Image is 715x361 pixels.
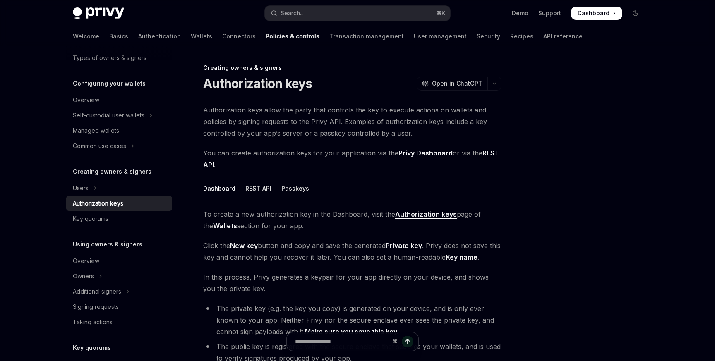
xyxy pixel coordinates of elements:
button: Toggle Users section [66,181,172,196]
h5: Configuring your wallets [73,79,146,88]
a: API reference [543,26,583,46]
h5: Creating owners & signers [73,167,151,177]
div: Key quorums [73,214,108,224]
a: Managed wallets [66,123,172,138]
button: Open in ChatGPT [417,77,487,91]
div: Common use cases [73,141,126,151]
h5: Key quorums [73,343,111,353]
li: The private key (e.g. the key you copy) is generated on your device, and is only ever known to yo... [203,303,501,337]
a: Welcome [73,26,99,46]
span: To create a new authorization key in the Dashboard, visit the page of the section for your app. [203,208,501,232]
strong: Wallets [213,222,237,230]
a: Wallets [191,26,212,46]
div: Signing requests [73,302,119,312]
span: Click the button and copy and save the generated . Privy does not save this key and cannot help y... [203,240,501,263]
strong: Authorization keys [395,210,457,218]
a: Signing requests [66,299,172,314]
span: ⌘ K [437,10,445,17]
div: Owners [73,271,94,281]
strong: Privy Dashboard [398,149,453,157]
a: User management [414,26,467,46]
strong: Make sure you save this key. [305,328,398,336]
button: Open search [265,6,450,21]
div: Taking actions [73,317,113,327]
button: Send message [402,336,413,347]
a: Authentication [138,26,181,46]
div: Dashboard [203,179,235,198]
span: Authorization keys allow the party that controls the key to execute actions on wallets and polici... [203,104,501,139]
button: Toggle dark mode [629,7,642,20]
button: Toggle Additional signers section [66,284,172,299]
div: Search... [281,8,304,18]
a: Overview [66,93,172,108]
a: Overview [66,253,172,268]
a: Connectors [222,26,256,46]
div: Self-custodial user wallets [73,110,144,120]
div: Creating owners & signers [203,64,501,72]
a: Taking actions [66,315,172,330]
button: Toggle Self-custodial user wallets section [66,108,172,123]
strong: Private key [386,241,422,250]
a: Key quorums [66,211,172,226]
div: Overview [73,256,99,266]
div: Additional signers [73,287,121,296]
img: dark logo [73,7,124,19]
button: Toggle Owners section [66,269,172,284]
a: Recipes [510,26,533,46]
div: Overview [73,95,99,105]
span: Dashboard [578,9,609,17]
input: Ask a question... [295,332,389,351]
a: Policies & controls [266,26,319,46]
a: Support [538,9,561,17]
h1: Authorization keys [203,76,312,91]
a: Basics [109,26,128,46]
span: Open in ChatGPT [432,79,482,88]
span: In this process, Privy generates a keypair for your app directly on your device, and shows you th... [203,271,501,294]
strong: New key [230,241,258,250]
button: Toggle Common use cases section [66,139,172,153]
strong: Key name [446,253,477,261]
div: Managed wallets [73,126,119,136]
h5: Using owners & signers [73,239,142,249]
div: REST API [245,179,271,198]
span: You can create authorization keys for your application via the or via the . [203,147,501,170]
a: Dashboard [571,7,622,20]
a: Security [477,26,500,46]
a: Demo [512,9,528,17]
a: Authorization keys [395,210,457,219]
div: Authorization keys [73,198,123,208]
a: Authorization keys [66,196,172,211]
div: Users [73,183,89,193]
div: Passkeys [281,179,309,198]
a: Transaction management [329,26,404,46]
